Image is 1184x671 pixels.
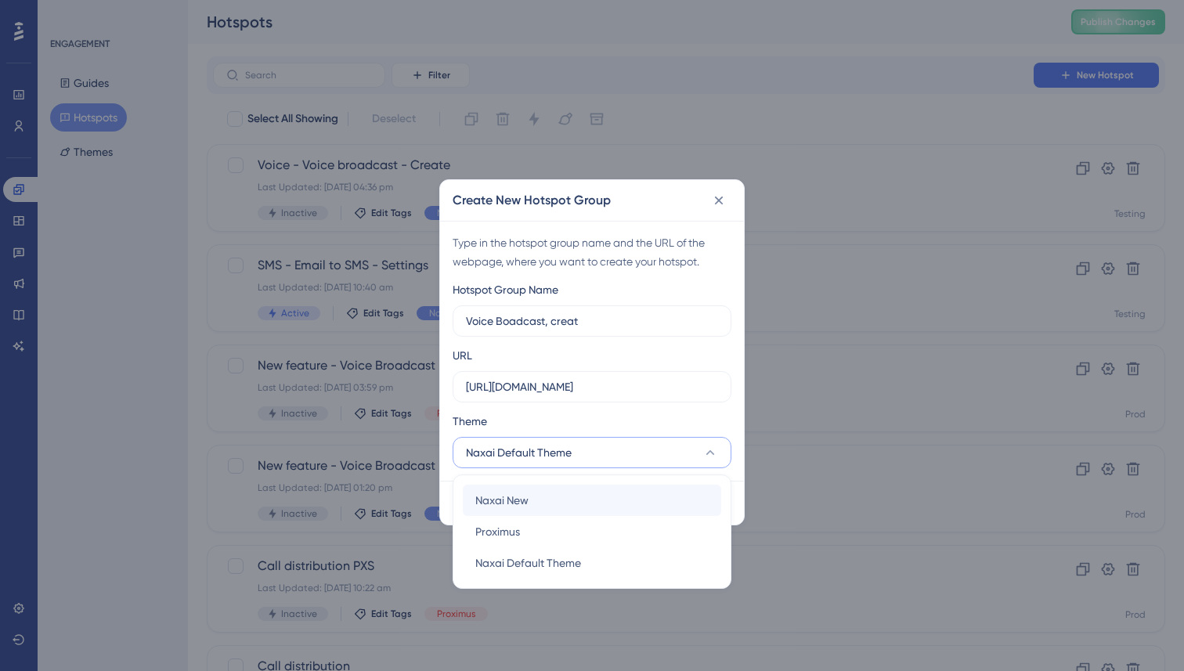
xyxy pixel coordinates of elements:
span: Proximus [475,522,520,541]
input: How to Create [466,312,718,330]
h2: Create New Hotspot Group [453,191,611,210]
span: Naxai New [475,491,529,510]
input: https://www.example.com [466,378,718,395]
div: Hotspot Group Name [453,280,558,299]
span: Naxai Default Theme [466,443,572,462]
div: URL [453,346,472,365]
span: Theme [453,412,487,431]
span: Naxai Default Theme [475,554,581,572]
div: Type in the hotspot group name and the URL of the webpage, where you want to create your hotspot. [453,233,731,271]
